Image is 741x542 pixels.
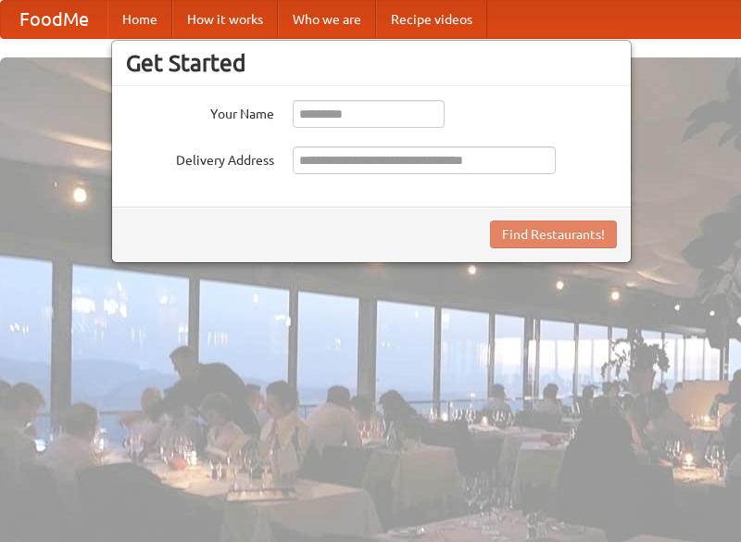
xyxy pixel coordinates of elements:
h3: Get Started [126,49,617,77]
a: Home [107,1,172,38]
a: Recipe videos [376,1,487,38]
a: How it works [172,1,278,38]
button: Find Restaurants! [490,221,617,248]
a: Who we are [278,1,376,38]
a: FoodMe [1,1,107,38]
label: Delivery Address [126,146,274,170]
label: Your Name [126,100,274,123]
